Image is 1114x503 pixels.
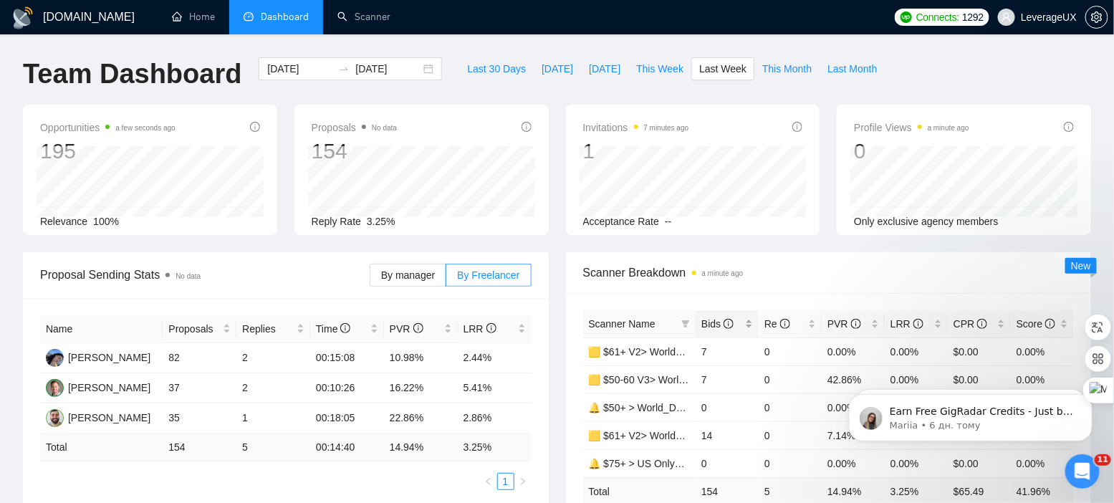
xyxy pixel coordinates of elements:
[115,124,175,132] time: a few seconds ago
[163,433,236,461] td: 154
[724,319,734,329] span: info-circle
[40,315,163,343] th: Name
[701,318,734,330] span: Bids
[822,365,885,393] td: 42.86%
[954,318,987,330] span: CPR
[514,473,532,490] li: Next Page
[172,11,215,23] a: homeHome
[458,403,532,433] td: 2.86%
[372,124,397,132] span: No data
[764,318,790,330] span: Re
[1045,319,1055,329] span: info-circle
[46,351,150,363] a: AK[PERSON_NAME]
[759,421,822,449] td: 0
[40,138,176,165] div: 195
[11,6,34,29] img: logo
[977,319,987,329] span: info-circle
[458,433,532,461] td: 3.25 %
[780,319,790,329] span: info-circle
[928,124,969,132] time: a minute ago
[854,216,999,227] span: Only exclusive agency members
[759,337,822,365] td: 0
[534,57,581,80] button: [DATE]
[696,365,759,393] td: 7
[822,421,885,449] td: 7.14%
[40,266,370,284] span: Proposal Sending Stats
[696,421,759,449] td: 14
[464,323,496,335] span: LRR
[822,393,885,421] td: 0.00%
[236,433,310,461] td: 5
[46,381,150,393] a: TV[PERSON_NAME]
[176,272,201,280] span: No data
[759,393,822,421] td: 0
[168,321,220,337] span: Proposals
[583,264,1075,282] span: Scanner Breakdown
[384,433,458,461] td: 14.94 %
[40,119,176,136] span: Opportunities
[754,57,820,80] button: This Month
[46,409,64,427] img: RL
[1095,454,1111,466] span: 11
[1065,454,1100,489] iframe: Intercom live chat
[854,119,969,136] span: Profile Views
[163,403,236,433] td: 35
[583,119,689,136] span: Invitations
[854,138,969,165] div: 0
[312,138,397,165] div: 154
[962,9,984,25] span: 1292
[316,323,350,335] span: Time
[236,403,310,433] td: 1
[827,318,861,330] span: PVR
[589,346,845,358] a: 🟨 $61+ V2> World_Design Only_Roman-UX/UI_General
[484,477,493,486] span: left
[46,379,64,397] img: TV
[681,320,690,328] span: filter
[696,337,759,365] td: 7
[46,411,150,423] a: RL[PERSON_NAME]
[242,321,294,337] span: Replies
[367,216,395,227] span: 3.25%
[384,373,458,403] td: 16.22%
[636,61,683,77] span: This Week
[890,318,923,330] span: LRR
[851,319,861,329] span: info-circle
[822,449,885,477] td: 0.00%
[644,124,689,132] time: 7 minutes ago
[762,61,812,77] span: This Month
[678,313,693,335] span: filter
[820,57,885,80] button: Last Month
[1085,11,1108,23] a: setting
[498,474,514,489] a: 1
[948,337,1011,365] td: $0.00
[589,430,863,441] a: 🟨 $61+ V2> World_Design+Dev_Antony-Full-Stack_General
[458,373,532,403] td: 5.41%
[589,458,777,469] a: 🔔 $75+ > US Only_Design Only_General
[885,337,948,365] td: 0.00%
[338,63,350,75] span: swap-right
[381,269,435,281] span: By manager
[163,343,236,373] td: 82
[589,374,882,385] a: 🟨 $50-60 V3> World_Design Only_Roman-Web Design_General
[355,61,421,77] input: End date
[1085,6,1108,29] button: setting
[696,449,759,477] td: 0
[23,57,241,91] h1: Team Dashboard
[759,365,822,393] td: 0
[628,57,691,80] button: This Week
[665,216,671,227] span: --
[691,57,754,80] button: Last Week
[1017,318,1055,330] span: Score
[901,11,912,23] img: upwork-logo.png
[338,63,350,75] span: to
[413,323,423,333] span: info-circle
[312,216,361,227] span: Reply Rate
[480,473,497,490] button: left
[244,11,254,21] span: dashboard
[1011,337,1074,365] td: 0.00%
[250,122,260,132] span: info-circle
[792,122,802,132] span: info-circle
[68,380,150,396] div: [PERSON_NAME]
